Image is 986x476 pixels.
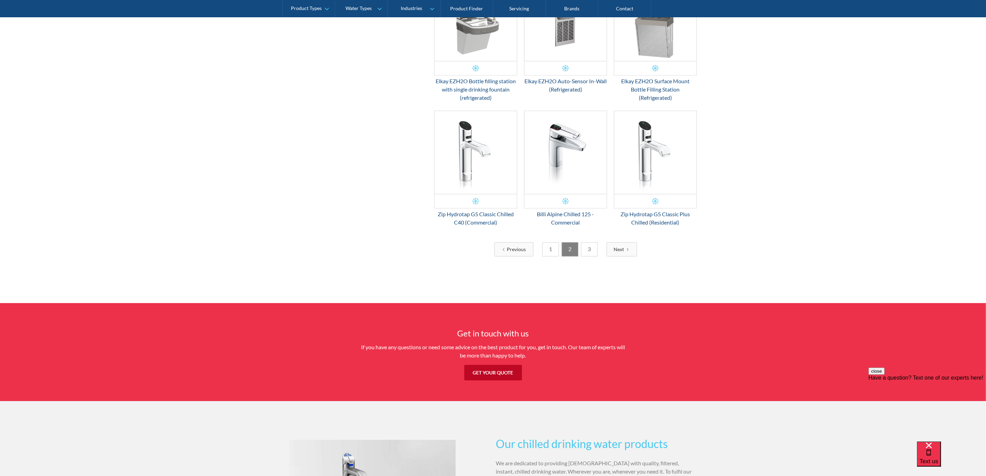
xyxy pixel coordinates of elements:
iframe: podium webchat widget bubble [917,441,986,476]
a: 3 [581,242,598,256]
div: Product Types [291,6,322,11]
a: 2 [562,242,578,256]
div: Elkay EZH2O Surface Mount Bottle Filling Station (Refrigerated) [614,77,697,102]
img: Billi Alpine Chilled 125 - Commercial [524,111,607,194]
a: Get your quote [464,365,522,380]
img: Zip Hydrotap G5 Classic Chilled C40 (Commercial) [435,111,517,194]
div: Zip Hydrotap G5 Classic Chilled C40 (Commercial) [434,210,517,227]
a: 1 [542,242,559,256]
h4: Get in touch with us [358,327,628,340]
a: Previous Page [494,242,533,256]
img: Zip Hydrotap G5 Classic Plus Chilled (Residential) [614,111,696,194]
div: Next [614,246,624,253]
a: Zip Hydrotap G5 Classic Chilled C40 (Commercial)Zip Hydrotap G5 Classic Chilled C40 (Commercial) [434,111,517,227]
div: Previous [507,246,526,253]
div: List [434,242,697,256]
div: Billi Alpine Chilled 125 - Commercial [524,210,607,227]
h2: Our chilled drinking water products [496,436,697,452]
p: If you have any questions or need some advice on the best product for you, get in touch. Our team... [358,343,628,360]
iframe: podium webchat widget prompt [869,368,986,450]
a: Next Page [607,242,637,256]
div: Water Types [346,6,372,11]
div: Elkay EZH2O Auto-Sensor In-Wall (Refrigerated) [524,77,607,94]
div: Elkay EZH2O Bottle filling station with single drinking fountain (refrigerated) [434,77,517,102]
div: Industries [401,6,422,11]
div: Zip Hydrotap G5 Classic Plus Chilled (Residential) [614,210,697,227]
a: Zip Hydrotap G5 Classic Plus Chilled (Residential)Zip Hydrotap G5 Classic Plus Chilled (Residential) [614,111,697,227]
a: Billi Alpine Chilled 125 - CommercialBilli Alpine Chilled 125 - Commercial [524,111,607,227]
